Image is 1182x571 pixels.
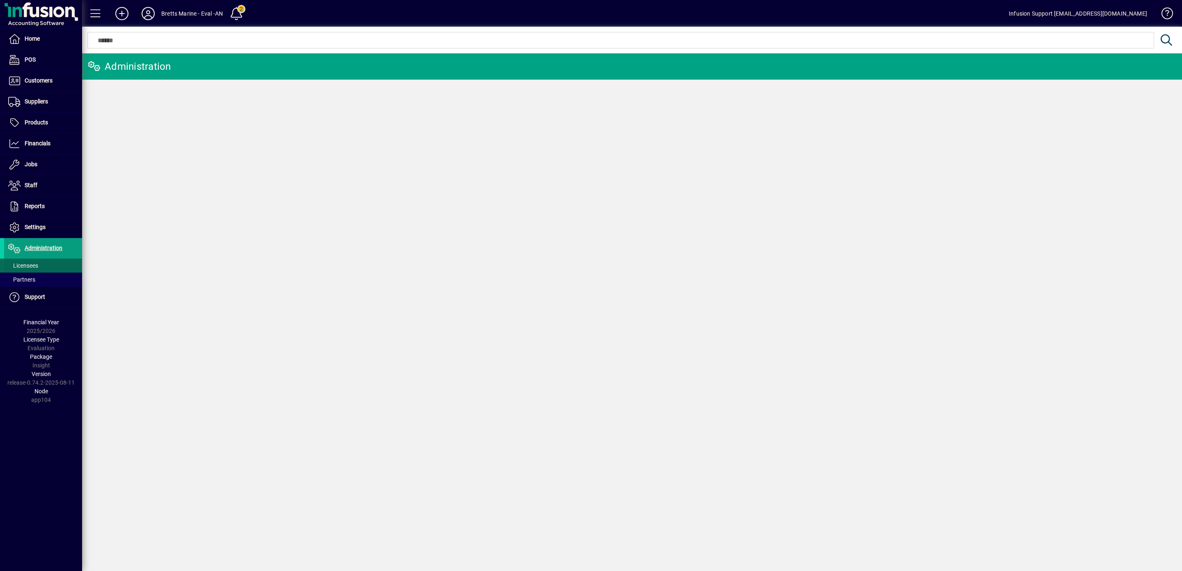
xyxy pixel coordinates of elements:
a: Knowledge Base [1155,2,1172,28]
a: Financials [4,133,82,154]
span: Package [30,353,52,360]
div: Bretts Marine - Eval -AN [161,7,223,20]
a: Partners [4,273,82,287]
span: Version [32,371,51,377]
span: Suppliers [25,98,48,105]
button: Add [109,6,135,21]
span: Customers [25,77,53,84]
a: Staff [4,175,82,196]
a: Suppliers [4,92,82,112]
span: Reports [25,203,45,209]
button: Profile [135,6,161,21]
span: Licensee Type [23,336,59,343]
span: Products [25,119,48,126]
span: Staff [25,182,37,188]
a: Customers [4,71,82,91]
span: Licensees [8,262,38,269]
a: Products [4,112,82,133]
span: Support [25,294,45,300]
a: Home [4,29,82,49]
div: Administration [88,60,171,73]
span: Financial Year [23,319,59,326]
span: Jobs [25,161,37,167]
a: Reports [4,196,82,217]
a: Support [4,287,82,307]
span: Administration [25,245,62,251]
a: Jobs [4,154,82,175]
span: POS [25,56,36,63]
span: Home [25,35,40,42]
span: Node [34,388,48,394]
a: Settings [4,217,82,238]
a: POS [4,50,82,70]
a: Licensees [4,259,82,273]
div: Infusion Support [EMAIL_ADDRESS][DOMAIN_NAME] [1009,7,1147,20]
span: Settings [25,224,46,230]
span: Partners [8,276,35,283]
span: Financials [25,140,50,147]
